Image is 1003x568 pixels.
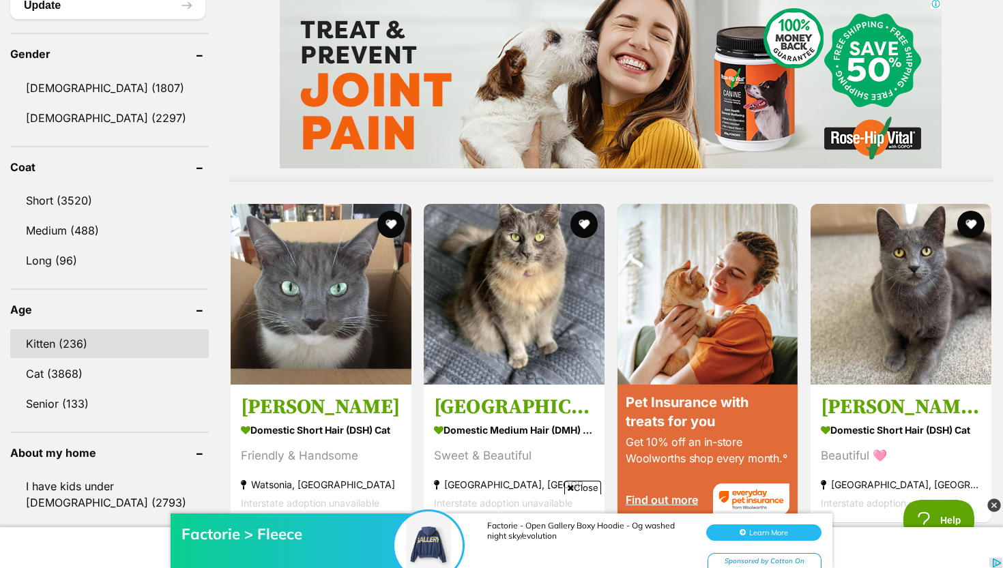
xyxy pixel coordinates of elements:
img: Paris - Domestic Medium Hair (DMH) Cat [424,204,605,385]
div: Friendly & Handsome [241,447,401,465]
a: Cat (3868) [10,359,209,388]
div: Factorie > Fleece [181,38,400,57]
div: Sponsored by Cotton On [708,67,822,84]
header: About my home [10,447,209,459]
span: Close [564,481,601,494]
header: Age [10,303,209,316]
strong: [GEOGRAPHIC_DATA], [GEOGRAPHIC_DATA] [434,475,594,494]
header: Coat [10,161,209,173]
button: favourite [957,211,985,238]
h3: [PERSON_NAME] [241,394,401,420]
a: [DEMOGRAPHIC_DATA] (1807) [10,74,209,102]
h3: [PERSON_NAME] 🩷 [821,394,981,420]
a: [PERSON_NAME] 🩷 Domestic Short Hair (DSH) Cat Beautiful 🩷 [GEOGRAPHIC_DATA], [GEOGRAPHIC_DATA] In... [811,384,991,522]
img: Milo - Domestic Short Hair (DSH) Cat [231,204,411,385]
strong: Domestic Medium Hair (DMH) Cat [434,420,594,440]
a: Long (96) [10,246,209,275]
strong: Domestic Short Hair (DSH) Cat [821,420,981,440]
a: I have kids under [DEMOGRAPHIC_DATA] (2793) [10,472,209,517]
a: [GEOGRAPHIC_DATA] Domestic Medium Hair (DMH) Cat Sweet & Beautiful [GEOGRAPHIC_DATA], [GEOGRAPHIC... [424,384,605,522]
header: Gender [10,48,209,60]
h3: [GEOGRAPHIC_DATA] [434,394,594,420]
img: close_grey_3x.png [987,498,1001,512]
a: Senior (133) [10,389,209,418]
img: Sarabi 🩷 - Domestic Short Hair (DSH) Cat [811,204,991,385]
a: Short (3520) [10,186,209,215]
button: Learn More [706,38,822,55]
a: Kitten (236) [10,329,209,358]
strong: Watsonia, [GEOGRAPHIC_DATA] [241,475,401,494]
img: Factorie > Fleece [394,25,463,93]
div: Beautiful 🩷 [821,447,981,465]
a: Medium (488) [10,216,209,245]
div: Sweet & Beautiful [434,447,594,465]
strong: Domestic Short Hair (DSH) Cat [241,420,401,440]
a: [PERSON_NAME] Domestic Short Hair (DSH) Cat Friendly & Handsome Watsonia, [GEOGRAPHIC_DATA] Inter... [231,384,411,522]
button: favourite [377,211,404,238]
div: Factorie - Open Gallery Boxy Hoodie - Og washed night sky/evolution [487,34,692,55]
button: favourite [570,211,598,238]
strong: [GEOGRAPHIC_DATA], [GEOGRAPHIC_DATA] [821,475,981,494]
a: [DEMOGRAPHIC_DATA] (2297) [10,104,209,132]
